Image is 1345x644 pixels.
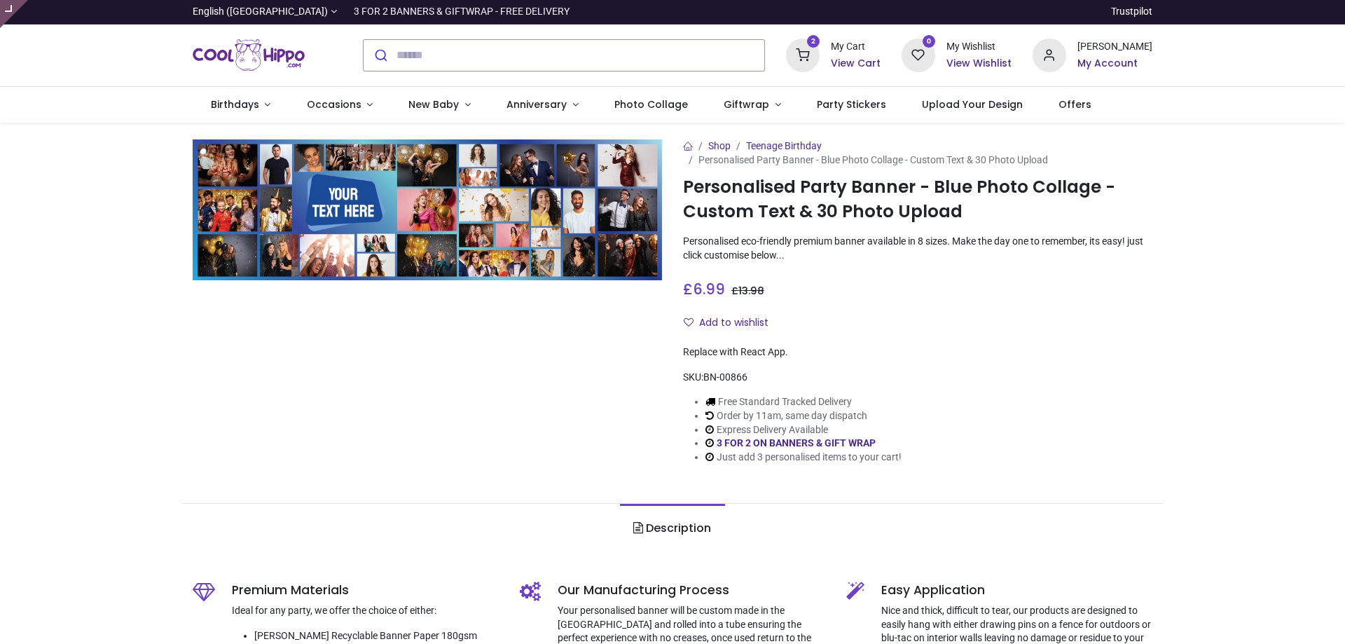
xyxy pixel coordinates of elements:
a: Trustpilot [1111,5,1152,19]
li: Free Standard Tracked Delivery [705,395,902,409]
a: Description [620,504,724,553]
span: Birthdays [211,97,259,111]
a: Birthdays [193,87,289,123]
img: Personalised Party Banner - Blue Photo Collage - Custom Text & 30 Photo Upload [193,139,662,280]
h5: Premium Materials [232,582,499,599]
a: Giftwrap [705,87,799,123]
p: Ideal for any party, we offer the choice of either: [232,604,499,618]
span: 13.98 [738,284,764,298]
button: Add to wishlistAdd to wishlist [683,311,780,335]
li: [PERSON_NAME] Recyclable Banner Paper 180gsm [254,629,499,643]
a: View Wishlist [946,57,1012,71]
span: £ [683,279,725,299]
span: Personalised Party Banner - Blue Photo Collage - Custom Text & 30 Photo Upload [698,154,1048,165]
div: SKU: [683,371,1152,385]
sup: 0 [923,35,936,48]
span: £ [731,284,764,298]
a: View Cart [831,57,881,71]
a: 0 [902,48,935,60]
h1: Personalised Party Banner - Blue Photo Collage - Custom Text & 30 Photo Upload [683,175,1152,224]
a: English ([GEOGRAPHIC_DATA]) [193,5,337,19]
span: Anniversary [506,97,567,111]
span: Upload Your Design [922,97,1023,111]
sup: 2 [807,35,820,48]
a: Teenage Birthday [746,140,822,151]
img: Cool Hippo [193,36,305,75]
span: 6.99 [693,279,725,299]
p: Personalised eco-friendly premium banner available in 8 sizes. Make the day one to remember, its ... [683,235,1152,262]
span: Giftwrap [724,97,769,111]
div: 3 FOR 2 BANNERS & GIFTWRAP - FREE DELIVERY [354,5,570,19]
span: New Baby [408,97,459,111]
a: Occasions [289,87,391,123]
a: Logo of Cool Hippo [193,36,305,75]
a: New Baby [391,87,489,123]
span: Party Stickers [817,97,886,111]
div: Replace with React App. [683,345,1152,359]
a: 2 [786,48,820,60]
h5: Our Manufacturing Process [558,582,826,599]
div: My Cart [831,40,881,54]
span: Occasions [307,97,361,111]
div: My Wishlist [946,40,1012,54]
i: Add to wishlist [684,317,694,327]
li: Order by 11am, same day dispatch [705,409,902,423]
button: Submit [364,40,396,71]
div: [PERSON_NAME] [1077,40,1152,54]
a: 3 FOR 2 ON BANNERS & GIFT WRAP [717,437,876,448]
li: Express Delivery Available [705,423,902,437]
a: Shop [708,140,731,151]
a: Anniversary [488,87,596,123]
li: Just add 3 personalised items to your cart! [705,451,902,465]
span: BN-00866 [703,371,747,383]
span: Photo Collage [614,97,688,111]
h5: Easy Application [881,582,1152,599]
span: Offers [1058,97,1091,111]
a: My Account [1077,57,1152,71]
